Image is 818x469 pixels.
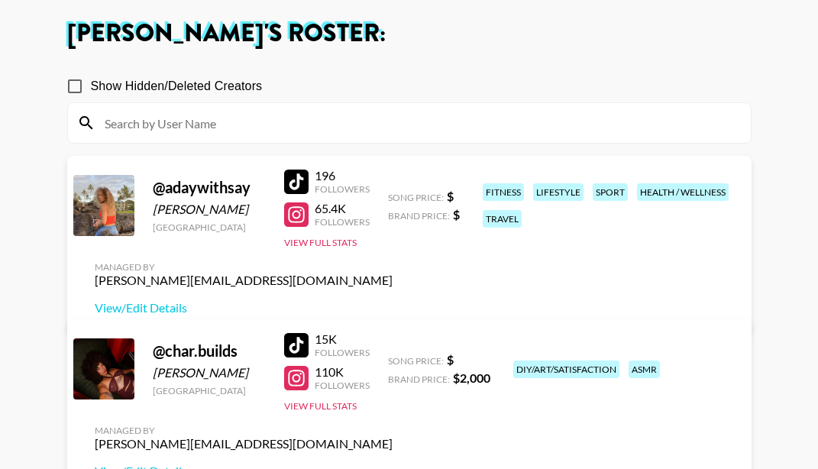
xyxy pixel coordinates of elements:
[95,261,393,273] div: Managed By
[483,183,524,201] div: fitness
[315,364,370,380] div: 110K
[447,189,454,203] strong: $
[447,352,454,367] strong: $
[388,355,444,367] span: Song Price:
[388,192,444,203] span: Song Price:
[95,436,393,451] div: [PERSON_NAME][EMAIL_ADDRESS][DOMAIN_NAME]
[153,385,266,396] div: [GEOGRAPHIC_DATA]
[483,210,522,228] div: travel
[95,273,393,288] div: [PERSON_NAME][EMAIL_ADDRESS][DOMAIN_NAME]
[388,210,450,222] span: Brand Price:
[315,380,370,391] div: Followers
[284,400,357,412] button: View Full Stats
[153,222,266,233] div: [GEOGRAPHIC_DATA]
[533,183,584,201] div: lifestyle
[95,425,393,436] div: Managed By
[315,201,370,216] div: 65.4K
[315,216,370,228] div: Followers
[637,183,729,201] div: health / wellness
[95,300,393,315] a: View/Edit Details
[91,77,263,95] span: Show Hidden/Deleted Creators
[453,207,460,222] strong: $
[513,361,619,378] div: diy/art/satisfaction
[67,21,752,46] h1: [PERSON_NAME] 's Roster:
[315,347,370,358] div: Followers
[153,178,266,197] div: @ adaywithsay
[153,341,266,361] div: @ char.builds
[388,374,450,385] span: Brand Price:
[593,183,628,201] div: sport
[153,365,266,380] div: [PERSON_NAME]
[284,237,357,248] button: View Full Stats
[95,111,742,135] input: Search by User Name
[629,361,660,378] div: asmr
[453,370,490,385] strong: $ 2,000
[315,183,370,195] div: Followers
[315,168,370,183] div: 196
[315,332,370,347] div: 15K
[153,202,266,217] div: [PERSON_NAME]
